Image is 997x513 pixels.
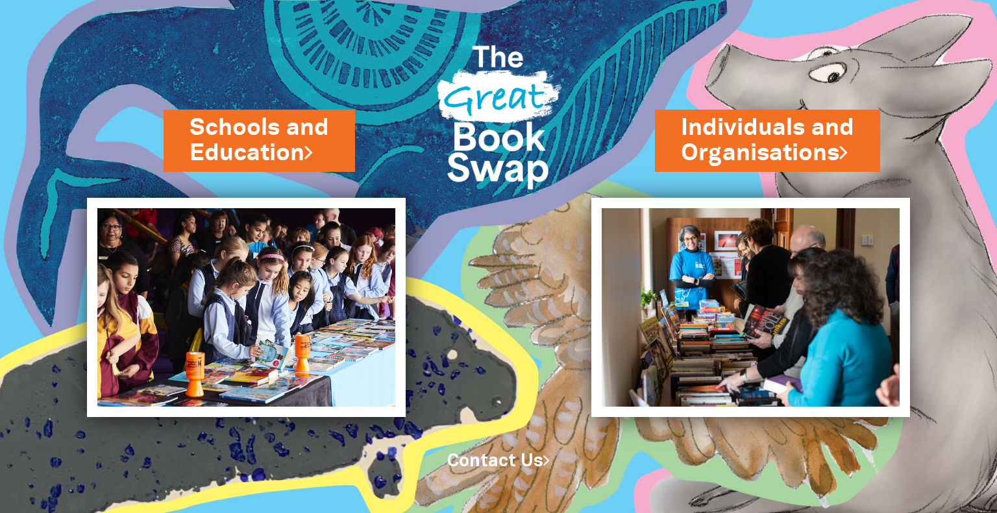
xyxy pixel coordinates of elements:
img: Great Bookswap logo [425,16,572,210]
a: Contact Us [447,453,550,470]
a: Individuals andOrganisations [681,112,854,169]
img: Schools and Education [87,198,406,417]
a: Schools andEducation [190,112,329,169]
img: Individuals and Organisations [591,198,910,417]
